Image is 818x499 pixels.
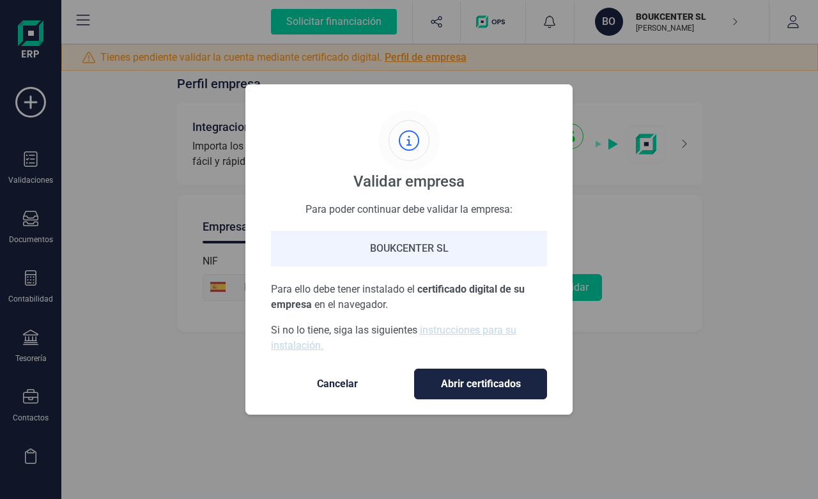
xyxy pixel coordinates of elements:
p: Si no lo tiene, siga las siguientes [271,323,547,353]
div: Para poder continuar debe validar la empresa: [271,202,547,215]
div: Validar empresa [353,171,465,192]
span: Cancelar [284,376,391,392]
button: Cancelar [271,369,404,399]
span: Abrir certificados [428,376,534,392]
p: Para ello debe tener instalado el en el navegador. [271,282,547,312]
button: Abrir certificados [414,369,547,399]
div: BOUKCENTER SL [271,231,547,266]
